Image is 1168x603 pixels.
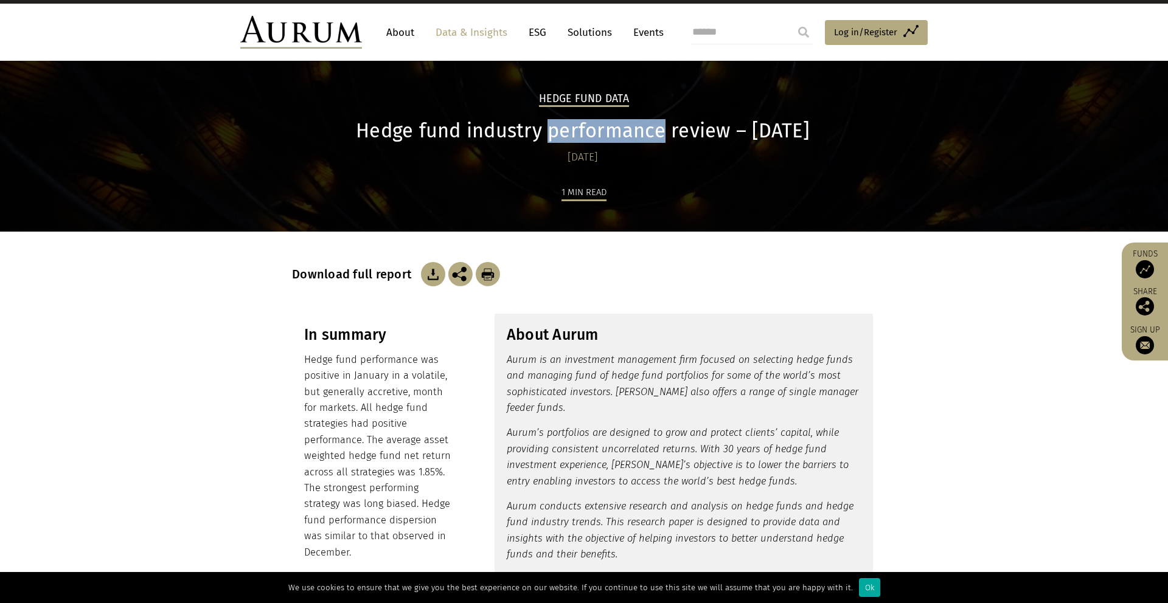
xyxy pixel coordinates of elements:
em: Aurum’s portfolios are designed to grow and protect clients’ capital, while providing consistent ... [507,427,849,486]
a: Log in/Register [825,20,928,46]
img: Download Article [421,262,445,286]
h3: About Aurum [507,326,861,344]
a: Sign up [1128,325,1162,354]
div: [DATE] [292,149,873,166]
img: Aurum [240,16,362,49]
div: Share [1128,288,1162,315]
h3: In summary [304,326,456,344]
h2: Hedge Fund Data [539,92,629,107]
span: Log in/Register [834,25,897,40]
div: Ok [859,578,880,597]
img: Download Article [476,262,500,286]
a: About [380,21,420,44]
div: 1 min read [561,185,607,201]
a: Events [627,21,664,44]
a: Data & Insights [429,21,513,44]
em: Aurum conducts extensive research and analysis on hedge funds and hedge fund industry trends. Thi... [507,500,853,560]
img: Sign up to our newsletter [1136,336,1154,354]
em: Aurum is an investment management firm focused on selecting hedge funds and managing fund of hedg... [507,354,858,413]
img: Access Funds [1136,260,1154,278]
a: Funds [1128,249,1162,278]
img: Share this post [448,262,473,286]
h3: Download full report [292,267,418,281]
p: Hedge fund performance was positive in January in a volatile, but generally accretive, month for ... [304,352,456,560]
h1: Hedge fund industry performance review – [DATE] [292,119,873,143]
input: Submit [791,20,816,44]
a: Solutions [561,21,618,44]
a: ESG [523,21,552,44]
img: Share this post [1136,297,1154,315]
